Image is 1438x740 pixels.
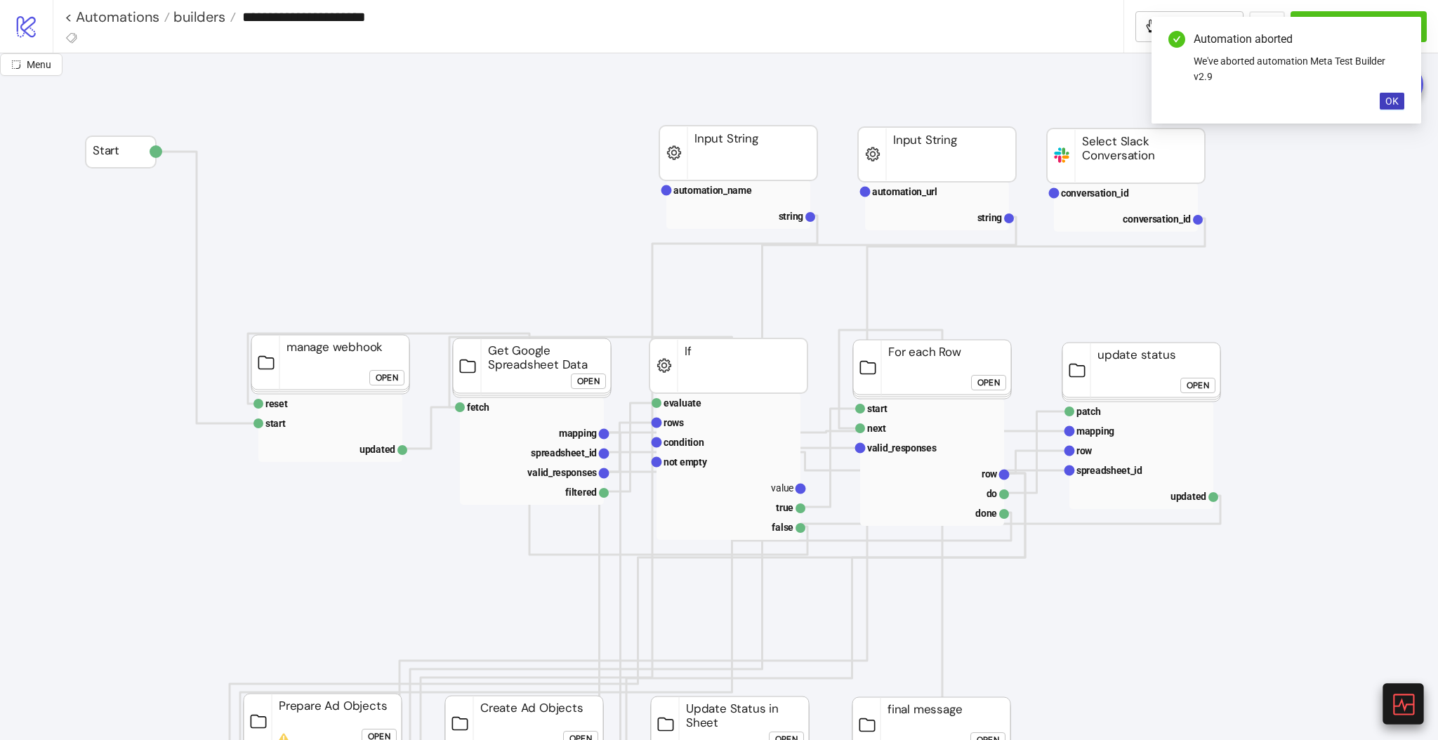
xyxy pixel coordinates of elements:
[170,8,225,26] span: builders
[27,59,51,70] span: Menu
[1194,31,1404,48] div: Automation aborted
[982,468,998,480] text: row
[170,10,236,24] a: builders
[376,370,398,386] div: Open
[11,60,21,70] span: radius-bottomright
[527,467,597,478] text: valid_responses
[867,403,888,414] text: start
[1187,378,1209,394] div: Open
[1380,93,1404,110] button: OK
[1123,213,1191,225] text: conversation_id
[664,437,704,448] text: condition
[1194,53,1404,84] div: We've aborted automation Meta Test Builder v2.9
[771,482,793,494] text: value
[571,374,606,389] button: Open
[467,402,489,413] text: fetch
[664,397,701,409] text: evaluate
[369,370,404,385] button: Open
[1076,406,1101,417] text: patch
[977,212,1003,223] text: string
[265,398,288,409] text: reset
[577,374,600,390] div: Open
[1076,465,1142,476] text: spreadsheet_id
[65,10,170,24] a: < Automations
[1076,445,1093,456] text: row
[673,185,752,196] text: automation_name
[559,428,597,439] text: mapping
[1180,378,1215,393] button: Open
[1061,187,1129,199] text: conversation_id
[531,447,597,458] text: spreadsheet_id
[1135,11,1244,42] button: To Widgets
[1291,11,1427,42] button: Run Automation
[664,417,684,428] text: rows
[1385,95,1399,107] span: OK
[265,418,286,429] text: start
[867,423,886,434] text: next
[977,375,1000,391] div: Open
[971,375,1006,390] button: Open
[779,211,804,222] text: string
[1249,11,1285,42] button: ...
[872,186,937,197] text: automation_url
[664,456,708,468] text: not empty
[1076,425,1114,437] text: mapping
[867,442,937,454] text: valid_responses
[1168,31,1185,48] span: check-circle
